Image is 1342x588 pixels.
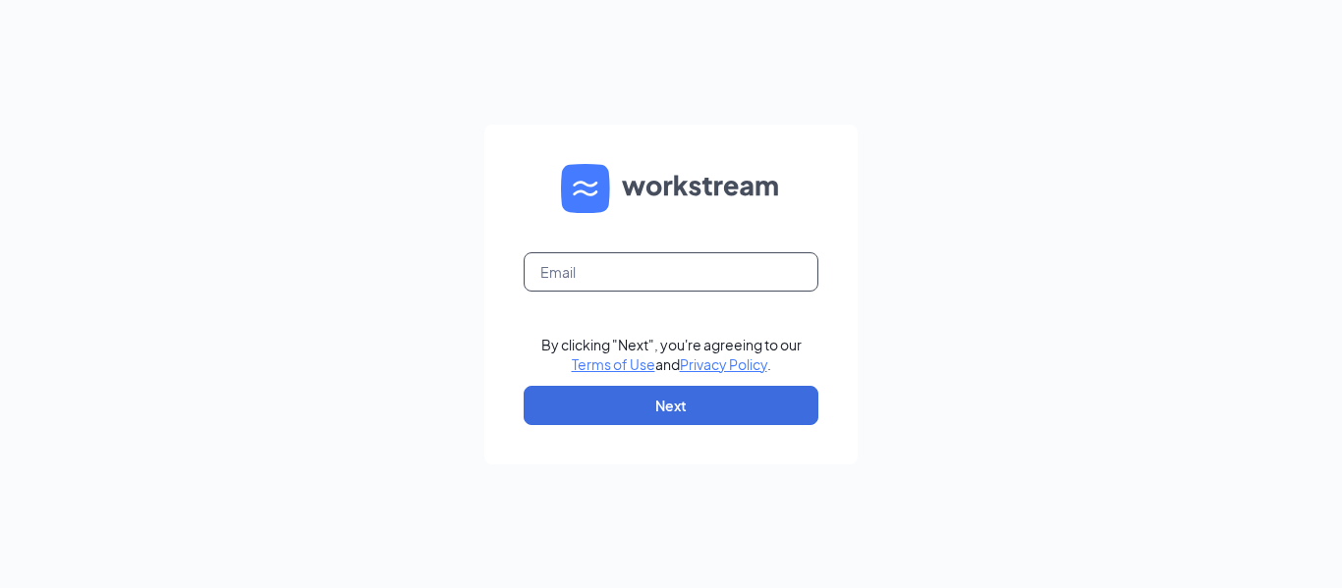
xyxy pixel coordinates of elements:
[541,335,802,374] div: By clicking "Next", you're agreeing to our and .
[680,355,767,373] a: Privacy Policy
[524,252,818,292] input: Email
[524,386,818,425] button: Next
[572,355,655,373] a: Terms of Use
[561,164,781,213] img: WS logo and Workstream text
